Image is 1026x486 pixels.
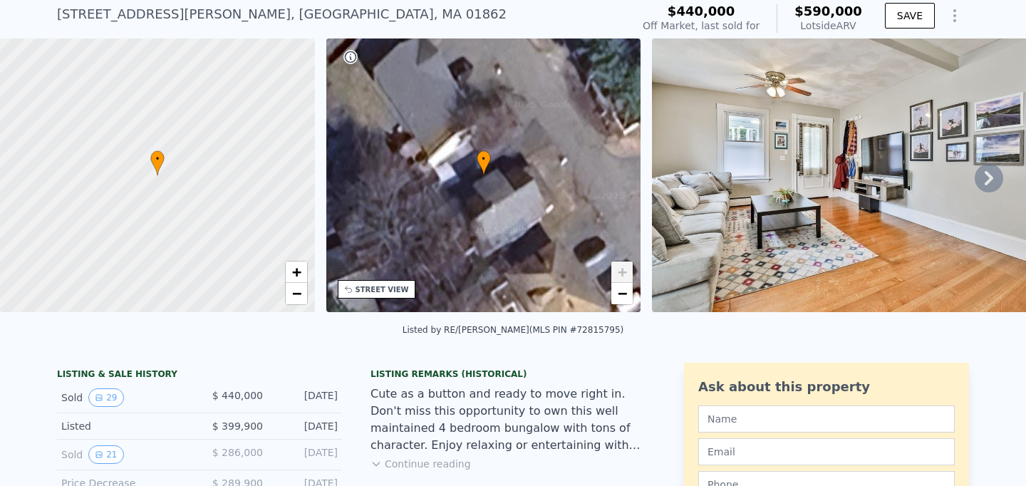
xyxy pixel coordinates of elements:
div: [STREET_ADDRESS][PERSON_NAME] , [GEOGRAPHIC_DATA] , MA 01862 [57,4,507,24]
div: STREET VIEW [356,284,409,295]
a: Zoom in [286,262,307,283]
span: + [618,263,627,281]
input: Name [698,405,955,433]
div: Sold [61,388,188,407]
div: [DATE] [274,388,338,407]
button: SAVE [885,3,935,29]
span: $ 286,000 [212,447,263,458]
span: • [150,152,165,165]
button: Continue reading [370,457,471,471]
div: Sold [61,445,188,464]
input: Email [698,438,955,465]
div: Cute as a button and ready to move right in. Don't miss this opportunity to own this well maintai... [370,386,655,454]
div: • [477,150,491,175]
span: $ 440,000 [212,390,263,401]
button: Show Options [940,1,969,30]
div: LISTING & SALE HISTORY [57,368,342,383]
span: − [618,284,627,302]
span: • [477,152,491,165]
div: • [150,150,165,175]
a: Zoom in [611,262,633,283]
div: Listed [61,419,188,433]
a: Zoom out [611,283,633,304]
button: View historical data [88,445,123,464]
div: Lotside ARV [794,19,862,33]
a: Zoom out [286,283,307,304]
div: Listing Remarks (Historical) [370,368,655,380]
button: View historical data [88,388,123,407]
span: + [291,263,301,281]
div: Ask about this property [698,377,955,397]
div: Listed by RE/[PERSON_NAME] (MLS PIN #72815795) [403,325,624,335]
span: − [291,284,301,302]
span: $440,000 [668,4,735,19]
div: [DATE] [274,419,338,433]
div: Off Market, last sold for [643,19,760,33]
span: $590,000 [794,4,862,19]
span: $ 399,900 [212,420,263,432]
div: [DATE] [274,445,338,464]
